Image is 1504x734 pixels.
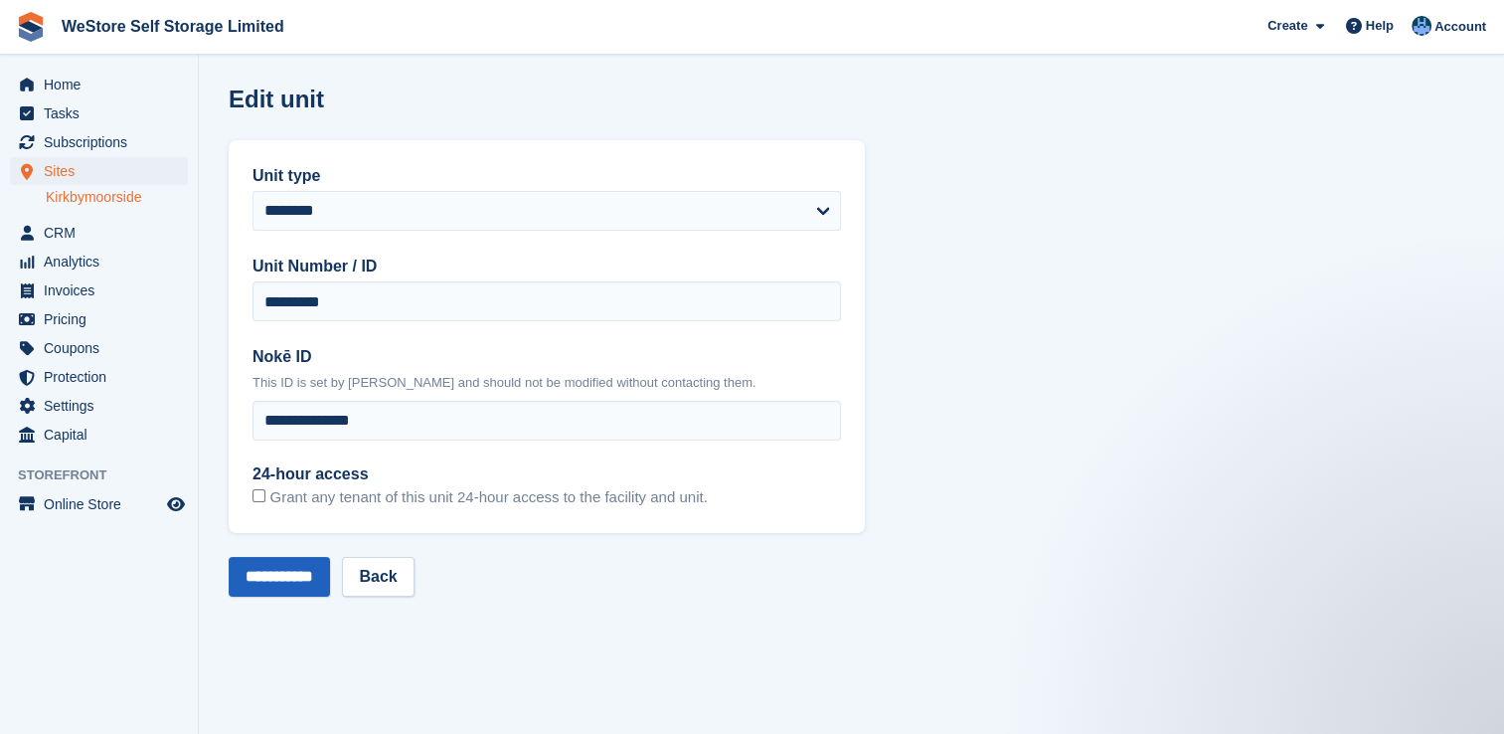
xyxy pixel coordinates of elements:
label: Nokē ID [252,345,841,369]
label: Unit type [252,164,841,188]
a: menu [10,334,188,362]
a: menu [10,305,188,333]
a: menu [10,248,188,275]
span: Capital [44,421,163,449]
img: Joanne Goff [1412,16,1431,36]
a: menu [10,392,188,420]
span: CRM [44,219,163,247]
a: WeStore Self Storage Limited [54,10,292,43]
a: menu [10,219,188,247]
span: Invoices [44,276,163,304]
a: menu [10,157,188,185]
img: stora-icon-8386f47178a22dfd0bd8f6a31ec36ba5ce8667c1dd55bd0f319d3a0aa187defe.svg [16,12,46,42]
span: Grant any tenant of this unit 24-hour access to the facility and unit. [269,488,707,505]
h1: Edit unit [229,86,324,112]
span: 24-hour access [252,464,708,484]
span: Settings [44,392,163,420]
p: This ID is set by [PERSON_NAME] and should not be modified without contacting them. [252,373,841,393]
a: menu [10,71,188,98]
a: menu [10,99,188,127]
span: Online Store [44,490,163,518]
label: Unit Number / ID [252,255,841,278]
span: Sites [44,157,163,185]
span: Help [1366,16,1394,36]
span: Subscriptions [44,128,163,156]
span: Account [1434,17,1486,37]
span: Analytics [44,248,163,275]
a: menu [10,421,188,449]
span: Tasks [44,99,163,127]
span: Protection [44,363,163,391]
span: Coupons [44,334,163,362]
span: Create [1267,16,1307,36]
a: Preview store [164,492,188,516]
a: menu [10,490,188,518]
a: menu [10,363,188,391]
a: menu [10,276,188,304]
span: Pricing [44,305,163,333]
span: Storefront [18,465,198,485]
span: Home [44,71,163,98]
a: Kirkbymoorside [46,188,188,207]
input: 24-hour access Grant any tenant of this unit 24-hour access to the facility and unit. [252,489,265,502]
a: menu [10,128,188,156]
a: Back [342,557,414,597]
